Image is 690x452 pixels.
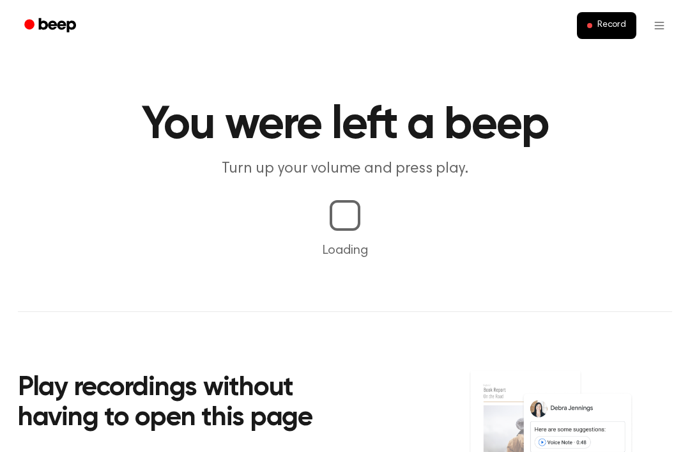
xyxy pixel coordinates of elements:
[15,241,675,260] p: Loading
[577,12,636,39] button: Record
[18,373,362,434] h2: Play recordings without having to open this page
[15,13,88,38] a: Beep
[644,10,675,41] button: Open menu
[597,20,626,31] span: Record
[18,102,672,148] h1: You were left a beep
[100,159,590,180] p: Turn up your volume and press play.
